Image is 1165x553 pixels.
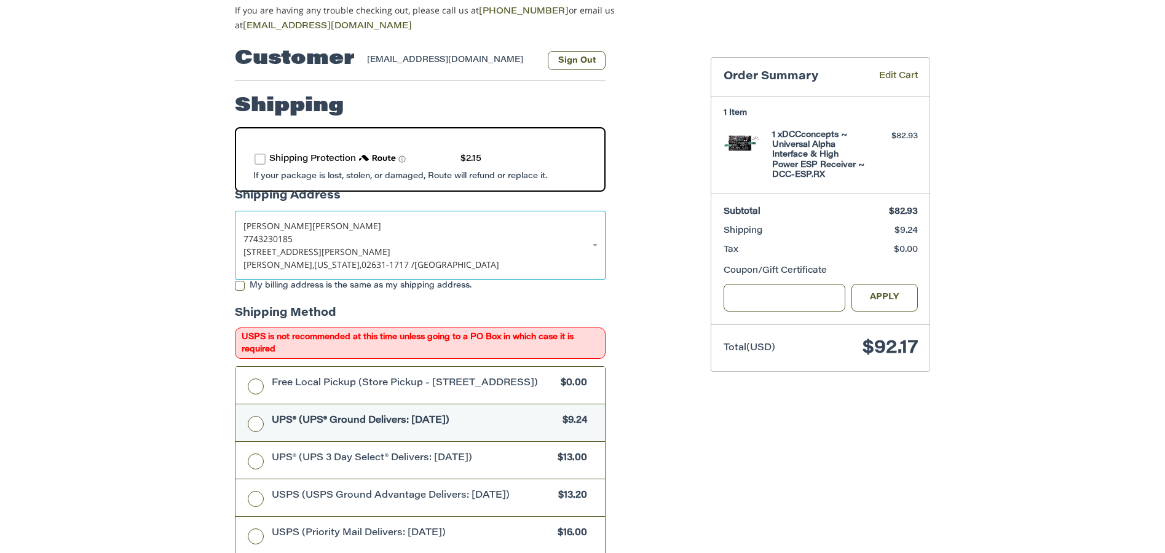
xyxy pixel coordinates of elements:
h4: 1 x DCCconcepts ~ Universal Alpha Interface & High Power ESP Receiver ~ DCC-ESP.RX [772,130,866,180]
span: If your package is lost, stolen, or damaged, Route will refund or replace it. [253,172,547,180]
h3: 1 Item [724,108,918,118]
a: Edit Cart [861,70,918,84]
span: $9.24 [556,414,587,428]
span: UPS® (UPS 3 Day Select® Delivers: [DATE]) [272,452,552,466]
span: Tax [724,246,738,254]
span: Learn more [398,155,406,163]
h3: Order Summary [724,70,861,84]
span: 02631-1717 / [361,259,414,270]
span: $0.00 [555,377,587,391]
span: [US_STATE], [314,259,361,270]
div: Coupon/Gift Certificate [724,265,918,278]
h2: Shipping [235,94,344,119]
span: $9.24 [894,227,918,235]
span: [GEOGRAPHIC_DATA] [414,259,499,270]
span: USPS is not recommended at this time unless going to a PO Box in which case it is required [235,327,606,359]
span: UPS® (UPS® Ground Delivers: [DATE]) [272,414,557,428]
button: Sign Out [548,51,606,70]
label: My billing address is the same as my shipping address. [235,281,606,291]
div: [EMAIL_ADDRESS][DOMAIN_NAME] [367,54,536,70]
span: $13.20 [552,489,587,503]
span: [PERSON_NAME] [312,220,381,232]
span: Free Local Pickup (Store Pickup - [STREET_ADDRESS]) [272,377,555,391]
span: $16.00 [551,527,587,541]
legend: Shipping Method [235,305,336,328]
div: route shipping protection selector element [255,147,586,172]
a: [PHONE_NUMBER] [479,7,569,16]
span: USPS (USPS Ground Advantage Delivers: [DATE]) [272,489,553,503]
span: USPS (Priority Mail Delivers: [DATE]) [272,527,552,541]
button: Apply [851,284,918,312]
input: Gift Certificate or Coupon Code [724,284,846,312]
span: $92.17 [863,339,918,358]
div: $2.15 [460,153,481,166]
a: [EMAIL_ADDRESS][DOMAIN_NAME] [243,22,412,31]
a: Enter or select a different address [235,211,606,280]
span: [PERSON_NAME], [243,259,314,270]
div: $82.93 [869,130,918,143]
span: Shipping [724,227,762,235]
span: [STREET_ADDRESS][PERSON_NAME] [243,246,390,257]
p: If you are having any trouble checking out, please call us at or email us at [235,4,654,33]
span: [PERSON_NAME] [243,220,312,232]
span: $0.00 [894,246,918,254]
span: $82.93 [889,208,918,216]
span: Total (USD) [724,343,775,353]
span: Subtotal [724,208,760,216]
legend: Shipping Address [235,188,341,211]
span: $13.00 [551,452,587,466]
span: 7743230185 [243,233,293,245]
h2: Customer [235,47,355,71]
span: Shipping Protection [269,155,356,163]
